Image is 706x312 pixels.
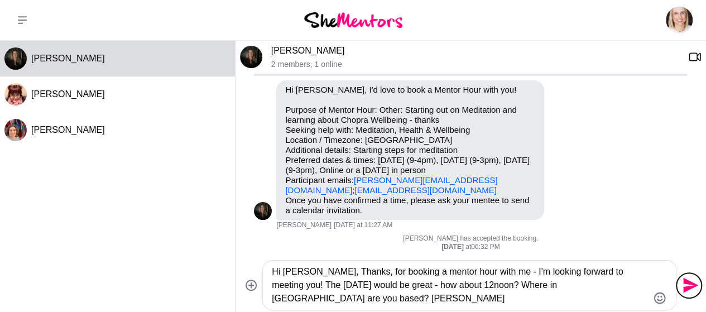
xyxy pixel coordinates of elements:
p: Purpose of Mentor Hour: Other: Starting out on Meditation and learning about Chopra Wellbeing - t... [285,105,535,195]
span: [PERSON_NAME] [31,125,105,135]
div: Mel Stibbs [4,83,27,105]
a: [EMAIL_ADDRESS][DOMAIN_NAME] [355,185,497,195]
div: Marisse van den Berg [4,47,27,70]
div: Bianca [4,119,27,141]
button: Emoji picker [653,291,666,305]
p: [PERSON_NAME] has accepted the booking. [254,234,687,243]
button: Send [676,273,702,298]
time: 2025-09-01T01:27:04.379Z [334,221,392,230]
p: Hi [PERSON_NAME], I'd love to book a Mentor Hour with you! [285,85,535,95]
a: [PERSON_NAME][EMAIL_ADDRESS][DOMAIN_NAME] [285,175,497,195]
p: Once you have confirmed a time, please ask your mentee to send a calendar invitation. [285,195,535,215]
textarea: Type your message [272,265,648,305]
p: 2 members , 1 online [271,60,679,69]
div: at 06:32 PM [254,243,687,252]
div: Marisse van den Berg [254,202,272,220]
img: M [240,46,262,68]
span: [PERSON_NAME] [31,54,105,63]
div: Marisse van den Berg [240,46,262,68]
a: [PERSON_NAME] [271,46,345,55]
img: M [4,83,27,105]
img: B [4,119,27,141]
span: [PERSON_NAME] [31,89,105,99]
img: She Mentors Logo [304,12,402,27]
img: M [4,47,27,70]
strong: [DATE] [441,243,465,251]
img: M [254,202,272,220]
span: [PERSON_NAME] [276,221,332,230]
img: Emily Burnham [666,7,693,33]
